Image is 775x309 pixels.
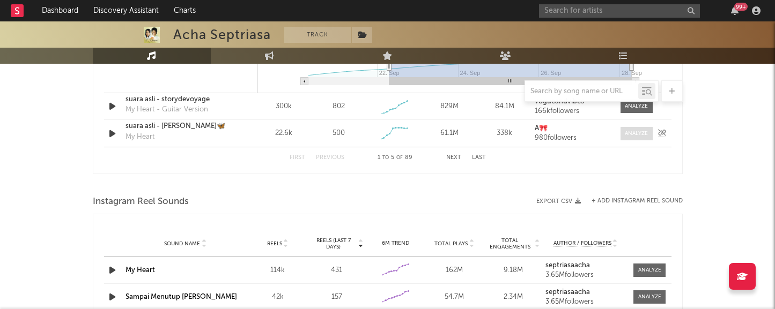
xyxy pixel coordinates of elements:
[251,265,305,276] div: 114k
[731,6,739,15] button: 99+
[93,195,189,208] span: Instagram Reel Sounds
[446,155,461,161] button: Next
[734,3,748,11] div: 99 +
[525,87,638,96] input: Search by song name or URL
[427,265,481,276] div: 162M
[535,134,609,142] div: 980 followers
[126,267,155,274] a: My Heart
[267,240,282,247] span: Reels
[251,292,305,303] div: 42k
[535,98,584,105] strong: vogueandvibes
[126,104,208,115] div: My Heart - Guitar Version
[333,101,345,112] div: 802
[290,155,305,161] button: First
[545,262,626,269] a: septriasaacha
[539,4,700,18] input: Search for artists
[427,292,481,303] div: 54.7M
[316,155,344,161] button: Previous
[396,155,403,160] span: of
[479,128,529,139] div: 338k
[486,292,540,303] div: 2.34M
[536,198,581,205] button: Export CSV
[126,132,154,142] div: My Heart
[126,121,238,132] a: suara asli - [PERSON_NAME]🦋
[310,237,357,250] span: Reels (last 7 days)
[434,240,468,247] span: Total Plays
[553,240,611,247] span: Author / Followers
[424,128,474,139] div: 61.1M
[366,152,425,164] div: 1 5 89
[479,101,529,112] div: 84.1M
[382,155,389,160] span: to
[259,128,309,139] div: 22.6k
[486,265,540,276] div: 9.18M
[369,239,423,247] div: 6M Trend
[173,27,271,43] div: Acha Septriasa
[486,237,534,250] span: Total Engagements
[545,272,626,279] div: 3.65M followers
[333,128,345,139] div: 500
[545,262,590,269] strong: septriasaacha
[545,298,626,306] div: 3.65M followers
[581,198,683,204] div: + Add Instagram Reel Sound
[592,198,683,204] button: + Add Instagram Reel Sound
[472,155,486,161] button: Last
[126,293,237,300] a: Sampai Menutup [PERSON_NAME]
[545,289,590,296] strong: septriasaacha
[424,101,474,112] div: 829M
[310,265,364,276] div: 431
[545,289,626,296] a: septriasaacha
[310,292,364,303] div: 157
[535,125,609,132] a: A🎀
[284,27,351,43] button: Track
[535,125,548,132] strong: A🎀
[164,240,200,247] span: Sound Name
[259,101,309,112] div: 300k
[535,108,609,115] div: 166k followers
